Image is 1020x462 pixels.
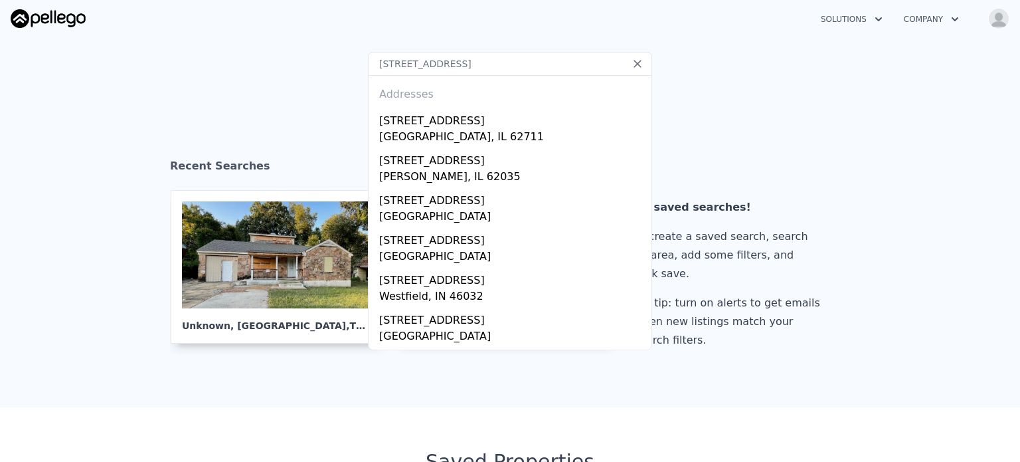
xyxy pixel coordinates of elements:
[379,108,646,129] div: [STREET_ADDRESS]
[379,129,646,148] div: [GEOGRAPHIC_DATA], IL 62711
[379,289,646,307] div: Westfield, IN 46032
[379,347,646,368] div: [STREET_ADDRESS]
[182,308,372,332] div: Unknown , [GEOGRAPHIC_DATA]
[634,227,825,283] div: To create a saved search, search an area, add some filters, and click save.
[171,190,394,344] a: Unknown, [GEOGRAPHIC_DATA],TN 38109
[170,148,850,190] div: Recent Searches
[379,267,646,289] div: [STREET_ADDRESS]
[374,76,646,108] div: Addresses
[810,7,893,31] button: Solutions
[379,209,646,227] div: [GEOGRAPHIC_DATA]
[11,9,86,28] img: Pellego
[634,294,825,350] div: Pro tip: turn on alerts to get emails when new listings match your search filters.
[379,169,646,187] div: [PERSON_NAME], IL 62035
[379,307,646,328] div: [STREET_ADDRESS]
[379,227,646,249] div: [STREET_ADDRESS]
[379,148,646,169] div: [STREET_ADDRESS]
[346,320,399,331] span: , TN 38109
[379,328,646,347] div: [GEOGRAPHIC_DATA]
[368,52,652,76] input: Search an address or region...
[379,249,646,267] div: [GEOGRAPHIC_DATA]
[634,198,825,217] div: No saved searches!
[893,7,970,31] button: Company
[988,8,1009,29] img: avatar
[379,187,646,209] div: [STREET_ADDRESS]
